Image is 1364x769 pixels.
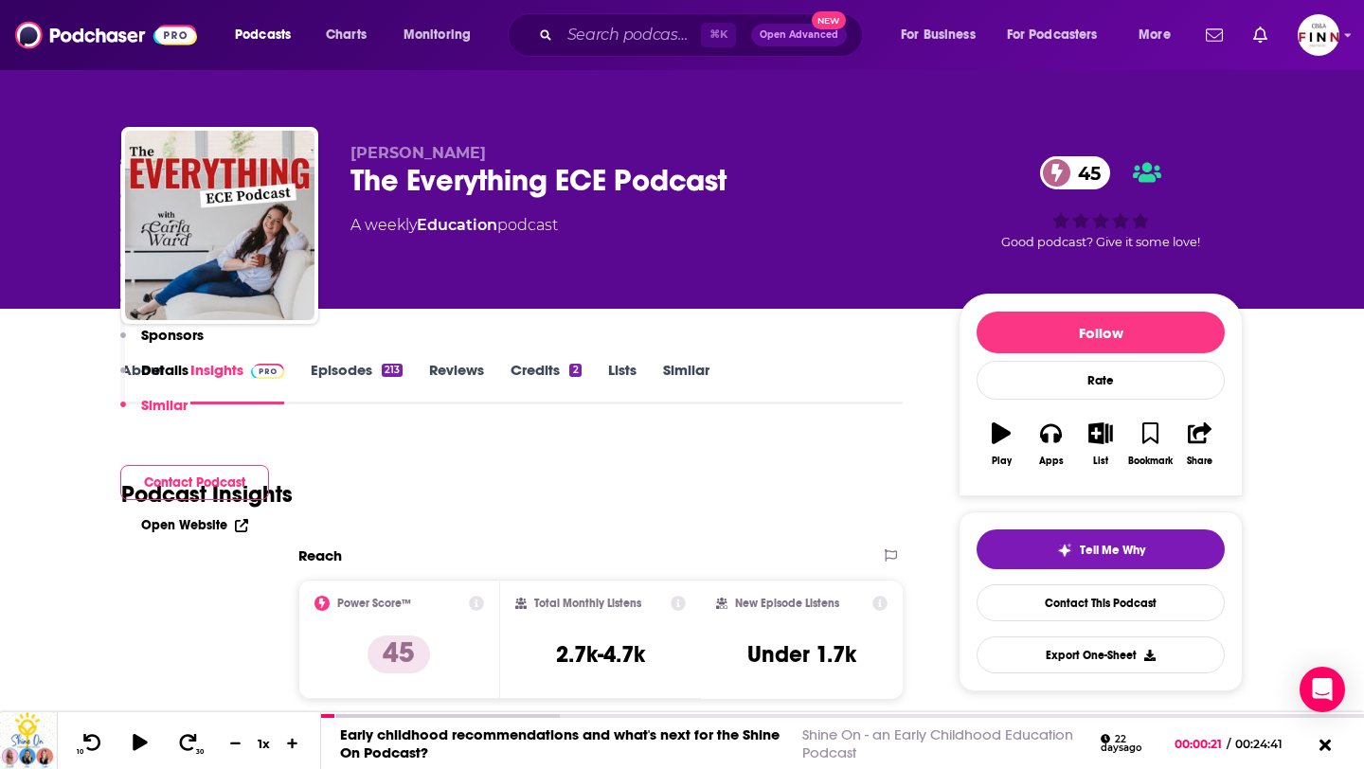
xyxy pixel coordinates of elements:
img: User Profile [1298,14,1339,56]
button: open menu [390,20,495,50]
span: Podcasts [235,22,291,48]
button: open menu [222,20,315,50]
button: tell me why sparkleTell Me Why [977,529,1225,569]
span: / [1227,737,1230,751]
button: open menu [1125,20,1194,50]
a: Shine On - an Early Childhood Education Podcast [802,725,1073,761]
button: Apps [1026,410,1075,478]
div: List [1093,456,1108,467]
button: Bookmark [1125,410,1175,478]
button: open menu [995,20,1125,50]
a: Lists [608,361,637,404]
div: 213 [382,364,403,377]
div: Apps [1039,456,1064,467]
span: 45 [1059,156,1110,189]
span: Monitoring [404,22,471,48]
img: The Everything ECE Podcast [125,131,314,320]
a: Similar [663,361,709,404]
button: List [1076,410,1125,478]
span: Tell Me Why [1080,543,1145,558]
div: 45Good podcast? Give it some love! [959,144,1243,261]
h3: Under 1.7k [747,640,856,669]
button: Similar [120,396,188,431]
span: 00:00:21 [1175,737,1227,751]
div: Rate [977,361,1225,400]
button: Follow [977,312,1225,353]
span: 10 [77,748,83,756]
button: Play [977,410,1026,478]
button: Export One-Sheet [977,636,1225,673]
input: Search podcasts, credits, & more... [560,20,701,50]
a: Episodes213 [311,361,403,404]
span: New [812,11,846,29]
a: Show notifications dropdown [1198,19,1230,51]
span: For Business [901,22,976,48]
p: 45 [368,635,430,673]
img: Podchaser - Follow, Share and Rate Podcasts [15,17,197,53]
p: Details [141,361,188,379]
div: Bookmark [1128,456,1173,467]
a: Reviews [429,361,484,404]
div: Open Intercom Messenger [1300,667,1345,712]
h2: Power Score™ [337,597,411,610]
div: Share [1187,456,1212,467]
button: Share [1176,410,1225,478]
span: 00:24:41 [1230,737,1301,751]
button: Contact Podcast [120,465,269,500]
button: open menu [888,20,999,50]
div: A weekly podcast [350,214,558,237]
img: tell me why sparkle [1057,543,1072,558]
span: Open Advanced [760,30,838,40]
a: Open Website [141,517,248,533]
a: Credits2 [511,361,581,404]
div: 2 [569,364,581,377]
a: Education [417,216,497,234]
h2: Total Monthly Listens [534,597,641,610]
a: Early childhood recommendations and what's next for the Shine On Podcast? [340,725,780,761]
a: Get this podcast via API [1002,706,1199,753]
span: Charts [326,22,367,48]
button: 10 [73,732,109,756]
div: 22 days ago [1101,734,1158,754]
span: [PERSON_NAME] [350,144,486,162]
span: ⌘ K [701,23,736,47]
div: Play [992,456,1012,467]
h3: 2.7k-4.7k [556,640,645,669]
a: Contact This Podcast [977,584,1225,621]
a: Show notifications dropdown [1246,19,1275,51]
button: Details [120,361,188,396]
button: 30 [171,732,207,756]
span: 30 [196,748,204,756]
span: More [1139,22,1171,48]
h2: Reach [298,546,342,564]
p: Similar [141,396,188,414]
button: Show profile menu [1298,14,1339,56]
span: Logged in as FINNMadison [1298,14,1339,56]
a: Charts [314,20,378,50]
span: For Podcasters [1007,22,1098,48]
h2: New Episode Listens [735,597,839,610]
div: 1 x [248,736,280,751]
button: Open AdvancedNew [751,24,847,46]
span: Good podcast? Give it some love! [1001,235,1200,249]
div: Search podcasts, credits, & more... [526,13,881,57]
a: 45 [1040,156,1110,189]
